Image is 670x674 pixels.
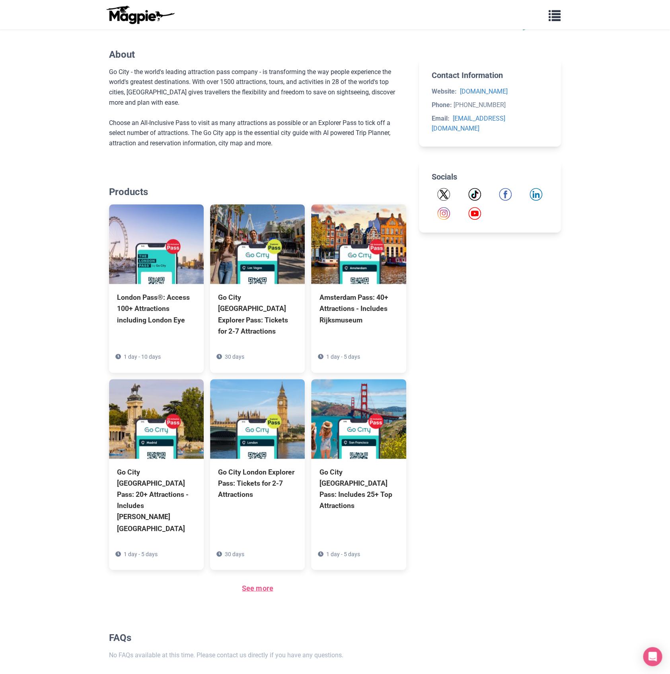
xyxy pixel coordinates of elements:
a: Go City [GEOGRAPHIC_DATA] Explorer Pass: Tickets for 2-7 Attractions 30 days [210,204,305,373]
span: 1 day - 10 days [124,354,161,360]
img: Go City Madrid Pass: 20+ Attractions - Includes Prado Museum [109,379,204,459]
a: Go City London Explorer Pass: Tickets for 2-7 Attractions 30 days [210,379,305,536]
h2: Products [109,186,406,198]
img: Go City Las Vegas Explorer Pass: Tickets for 2-7 Attractions [210,204,305,284]
img: Instagram icon [437,207,450,220]
h2: FAQs [109,632,406,643]
a: Instagram [437,207,450,220]
div: Amsterdam Pass: 40+ Attractions - Includes Rijksmuseum [319,292,398,325]
span: 1 day - 5 days [326,354,360,360]
a: Go City [GEOGRAPHIC_DATA] Pass: Includes 25+ Top Attractions 1 day - 5 days [311,379,406,547]
a: [DOMAIN_NAME] [460,88,508,95]
a: YouTube [468,207,481,220]
img: Go City London Explorer Pass: Tickets for 2-7 Attractions [210,379,305,459]
h2: Contact Information [432,70,548,80]
div: Go City [GEOGRAPHIC_DATA] Pass: 20+ Attractions - Includes [PERSON_NAME][GEOGRAPHIC_DATA] [117,467,196,534]
a: Facebook [499,188,512,201]
img: LinkedIn icon [530,188,542,201]
a: Amsterdam Pass: 40+ Attractions - Includes Rijksmuseum 1 day - 5 days [311,204,406,361]
img: logo-ab69f6fb50320c5b225c76a69d11143b.png [104,5,176,24]
div: Go City London Explorer Pass: Tickets for 2-7 Attractions [218,467,297,500]
a: [EMAIL_ADDRESS][DOMAIN_NAME] [432,115,505,133]
strong: Email: [432,115,450,122]
a: LinkedIn [530,188,542,201]
div: Go City - the world's leading attraction pass company - is transforming the way people experience... [109,67,406,148]
strong: Phone: [432,101,452,109]
a: London Pass®: Access 100+ Attractions including London Eye 1 day - 10 days [109,204,204,361]
h2: About [109,49,406,61]
strong: Website: [432,88,457,95]
div: Go City [GEOGRAPHIC_DATA] Explorer Pass: Tickets for 2-7 Attractions [218,292,297,337]
span: 30 days [225,354,244,360]
span: 1 day - 5 days [326,551,360,557]
h2: Socials [432,172,548,182]
img: Twitter icon [437,188,450,201]
a: TikTok [468,188,481,201]
li: [PHONE_NUMBER] [432,100,548,110]
img: Facebook icon [499,188,512,201]
div: Go City [GEOGRAPHIC_DATA] Pass: Includes 25+ Top Attractions [319,467,398,512]
a: See more [242,584,273,592]
div: London Pass®: Access 100+ Attractions including London Eye [117,292,196,325]
img: Go City San Francisco Pass: Includes 25+ Top Attractions [311,379,406,459]
span: 1 day - 5 days [124,551,158,557]
a: Go City [GEOGRAPHIC_DATA] Pass: 20+ Attractions - Includes [PERSON_NAME][GEOGRAPHIC_DATA] 1 day -... [109,379,204,570]
div: Open Intercom Messenger [643,647,662,666]
img: London Pass®: Access 100+ Attractions including London Eye [109,204,204,284]
a: Twitter [437,188,450,201]
img: TikTok icon [468,188,481,201]
span: 30 days [225,551,244,557]
img: Amsterdam Pass: 40+ Attractions - Includes Rijksmuseum [311,204,406,284]
img: YouTube icon [468,207,481,220]
p: No FAQs available at this time. Please contact us directly if you have any questions. [109,650,406,660]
